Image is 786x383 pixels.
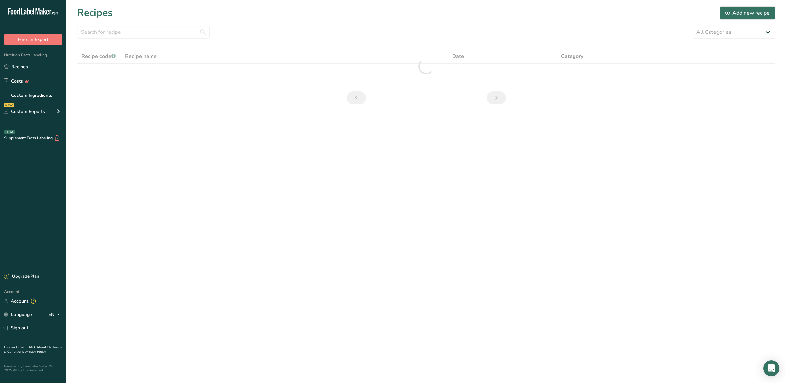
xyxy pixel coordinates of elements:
[4,130,15,134] div: BETA
[4,345,28,350] a: Hire an Expert .
[4,273,39,280] div: Upgrade Plan
[48,311,62,319] div: EN
[37,345,53,350] a: About Us .
[4,34,62,45] button: Hire an Expert
[347,91,366,104] a: Previous page
[4,103,14,107] div: NEW
[4,364,62,372] div: Powered By FoodLabelMaker © 2025 All Rights Reserved
[763,360,779,376] div: Open Intercom Messenger
[4,345,62,354] a: Terms & Conditions .
[725,9,770,17] div: Add new recipe
[720,6,775,20] button: Add new recipe
[26,350,46,354] a: Privacy Policy
[77,26,210,39] input: Search for recipe
[77,5,113,20] h1: Recipes
[29,345,37,350] a: FAQ .
[4,309,32,320] a: Language
[4,108,45,115] div: Custom Reports
[487,91,506,104] a: Next page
